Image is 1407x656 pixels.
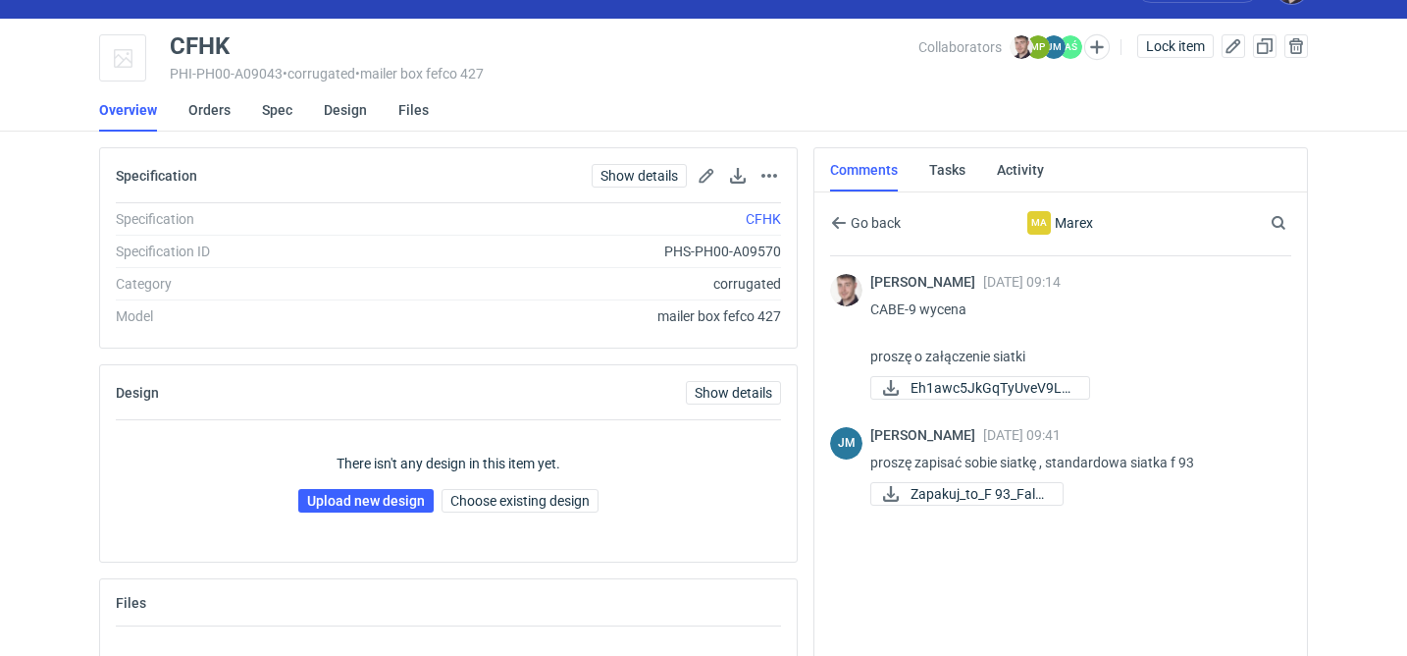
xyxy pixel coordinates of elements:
[695,164,718,188] button: Edit spec
[1059,35,1082,59] figcaption: AŚ
[1284,34,1308,58] button: Delete item
[830,427,862,460] div: Joanna Myślak
[442,489,599,513] button: Choose existing design
[997,148,1044,191] a: Activity
[592,164,687,188] a: Show details
[170,34,230,58] div: CFHK
[830,148,898,191] a: Comments
[1146,39,1205,53] span: Lock item
[726,164,750,188] button: Download specification
[1253,34,1277,58] button: Duplicate Item
[116,306,382,326] div: Model
[298,489,434,513] a: Upload new design
[382,242,781,261] div: PHS-PH00-A09570
[337,454,560,473] p: There isn't any design in this item yet.
[870,298,1276,368] p: CABE-9 wycena proszę o załączenie siatki
[116,385,159,401] h2: Design
[830,427,862,460] figcaption: JM
[116,209,382,229] div: Specification
[1222,34,1245,58] button: Edit item
[188,88,231,132] a: Orders
[686,381,781,405] a: Show details
[116,242,382,261] div: Specification ID
[870,482,1064,506] div: Zapakuj_to_F 93_Fala E_15_11_2017.pdf
[355,66,484,82] span: • mailer box fefco 427
[450,494,590,508] span: Choose existing design
[1267,211,1329,235] input: Search
[1027,211,1051,235] figcaption: Ma
[382,274,781,294] div: corrugated
[983,274,1061,290] span: [DATE] 09:14
[918,39,1002,55] span: Collaborators
[1027,211,1051,235] div: Marex
[965,211,1157,235] div: Marex
[116,274,382,294] div: Category
[983,427,1061,443] span: [DATE] 09:41
[1137,34,1214,58] button: Lock item
[116,595,146,611] h2: Files
[398,88,429,132] a: Files
[929,148,965,191] a: Tasks
[283,66,355,82] span: • corrugated
[870,451,1276,474] p: proszę zapisać sobie siatkę , standardowa siatka f 93
[830,274,862,306] img: Maciej Sikora
[99,88,157,132] a: Overview
[870,274,983,290] span: [PERSON_NAME]
[870,427,983,443] span: [PERSON_NAME]
[830,211,902,235] button: Go back
[870,482,1064,506] a: Zapakuj_to_F 93_Fala...
[870,376,1090,400] a: Eh1awc5JkGqTyUveV9LS...
[847,216,901,230] span: Go back
[116,168,197,184] h2: Specification
[324,88,367,132] a: Design
[757,164,781,188] button: Actions
[911,483,1047,505] span: Zapakuj_to_F 93_Fala...
[1026,35,1050,59] figcaption: MP
[262,88,292,132] a: Spec
[746,211,781,227] a: CFHK
[1010,35,1033,59] img: Maciej Sikora
[170,66,918,82] div: PHI-PH00-A09043
[911,377,1073,399] span: Eh1awc5JkGqTyUveV9LS...
[1084,34,1110,60] button: Edit collaborators
[382,306,781,326] div: mailer box fefco 427
[1042,35,1066,59] figcaption: JM
[870,376,1067,400] div: Eh1awc5JkGqTyUveV9LSI81yDzd1skiz1unYfaCr.docx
